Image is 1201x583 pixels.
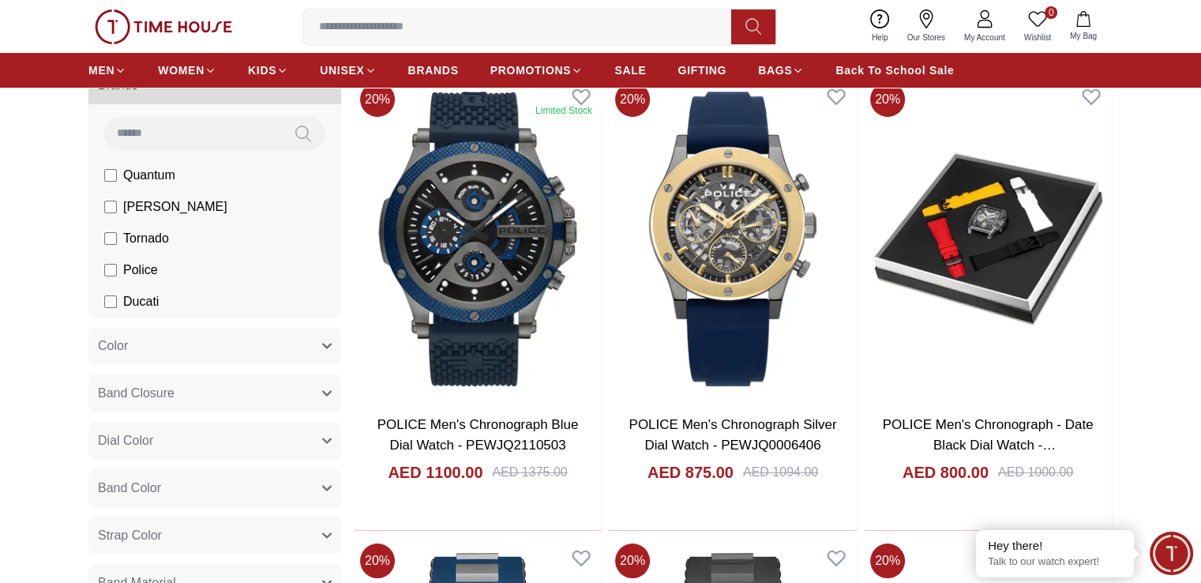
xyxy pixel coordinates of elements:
[88,56,126,85] a: MEN
[609,76,857,402] img: POLICE Men's Chronograph Silver Dial Watch - PEWJQ0006406
[492,463,567,482] div: AED 1375.00
[320,56,376,85] a: UNISEX
[758,56,804,85] a: BAGS
[864,76,1112,402] img: POLICE Men's Chronograph - Date Black Dial Watch - PEWGO0052402-SET
[490,56,584,85] a: PROMOTIONS
[1045,6,1057,19] span: 0
[104,232,117,245] input: Tornado
[1150,532,1193,575] div: Chat Widget
[614,62,646,78] span: SALE
[535,104,592,117] div: Limited Stock
[98,431,153,450] span: Dial Color
[903,461,989,483] h4: AED 800.00
[615,82,650,117] span: 20 %
[883,417,1094,472] a: POLICE Men's Chronograph - Date Black Dial Watch - PEWGO0052402-SET
[835,62,954,78] span: Back To School Sale
[647,461,734,483] h4: AED 875.00
[248,62,276,78] span: KIDS
[88,327,341,365] button: Color
[158,62,205,78] span: WOMEN
[104,169,117,182] input: Quantum
[123,166,175,185] span: Quantum
[388,461,482,483] h4: AED 1100.00
[104,264,117,276] input: Police
[88,374,341,412] button: Band Closure
[490,62,572,78] span: PROMOTIONS
[835,56,954,85] a: Back To School Sale
[898,6,955,47] a: Our Stores
[248,56,288,85] a: KIDS
[95,9,232,44] img: ...
[614,56,646,85] a: SALE
[98,337,128,355] span: Color
[1064,30,1103,42] span: My Bag
[998,463,1073,482] div: AED 1000.00
[743,463,818,482] div: AED 1094.00
[615,544,650,578] span: 20 %
[88,517,341,555] button: Strap Color
[629,417,836,453] a: POLICE Men's Chronograph Silver Dial Watch - PEWJQ0006406
[123,197,227,216] span: [PERSON_NAME]
[1018,32,1057,43] span: Wishlist
[862,6,898,47] a: Help
[865,32,895,43] span: Help
[98,479,161,498] span: Band Color
[988,555,1122,569] p: Talk to our watch expert!
[677,56,726,85] a: GIFTING
[88,422,341,460] button: Dial Color
[360,82,395,117] span: 20 %
[88,469,341,507] button: Band Color
[320,62,364,78] span: UNISEX
[1060,8,1106,45] button: My Bag
[958,32,1011,43] span: My Account
[123,261,158,280] span: Police
[104,295,117,308] input: Ducati
[98,526,162,545] span: Strap Color
[123,292,159,311] span: Ducati
[758,62,792,78] span: BAGS
[104,201,117,213] input: [PERSON_NAME]
[870,82,905,117] span: 20 %
[123,229,169,248] span: Tornado
[354,76,602,402] img: POLICE Men's Chronograph Blue Dial Watch - PEWJQ2110503
[360,544,395,578] span: 20 %
[158,56,216,85] a: WOMEN
[677,62,726,78] span: GIFTING
[408,56,459,85] a: BRANDS
[408,62,459,78] span: BRANDS
[870,544,905,578] span: 20 %
[88,62,114,78] span: MEN
[98,384,175,403] span: Band Closure
[988,538,1122,554] div: Hey there!
[901,32,951,43] span: Our Stores
[1015,6,1060,47] a: 0Wishlist
[377,417,579,453] a: POLICE Men's Chronograph Blue Dial Watch - PEWJQ2110503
